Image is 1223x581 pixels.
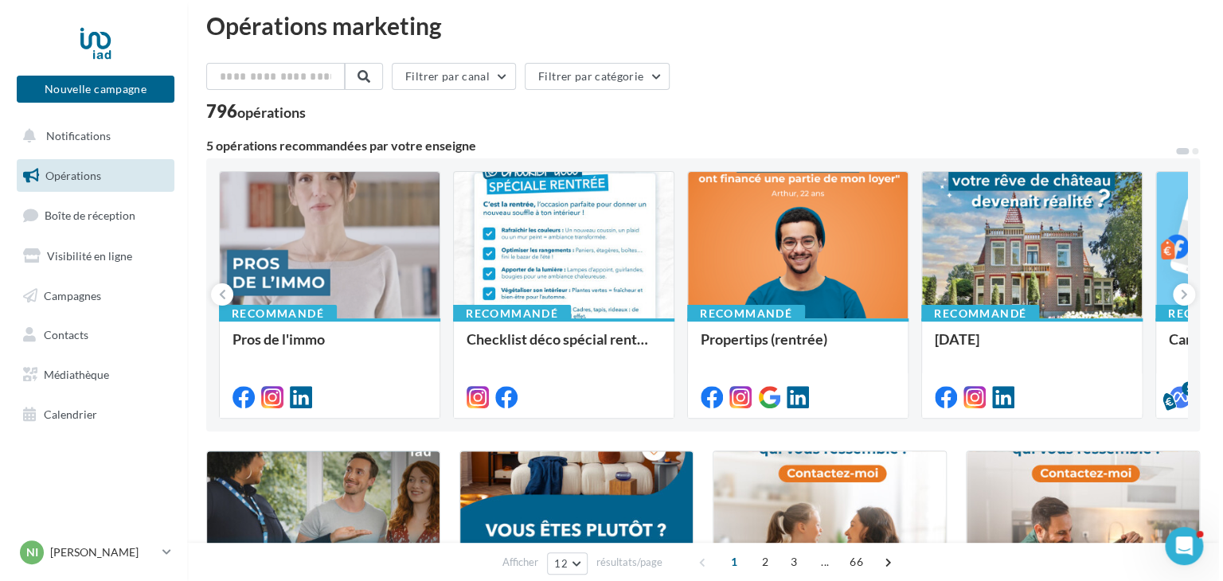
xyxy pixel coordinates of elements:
span: 66 [839,549,865,575]
div: Checklist déco spécial rentrée [463,331,657,363]
a: Campagnes [10,279,174,313]
a: Visibilité en ligne [10,240,174,273]
div: Recommandé [917,305,1035,322]
span: résultats/page [592,555,658,570]
span: NI [22,544,34,560]
a: Médiathèque [10,358,174,392]
div: opérations [233,105,302,119]
span: Calendrier [40,407,93,421]
div: Opérations marketing [202,14,1196,37]
span: Notifications [42,129,107,142]
button: 12 [543,552,584,575]
span: Contacts [40,328,84,341]
div: Recommandé [215,305,333,322]
span: ... [808,549,834,575]
span: Visibilité en ligne [43,249,128,263]
a: Boîte de réception [10,198,174,232]
span: Boîte de réception [41,209,131,222]
div: Recommandé [449,305,567,322]
a: Calendrier [10,398,174,431]
div: 5 opérations recommandées par votre enseigne [202,139,1170,152]
div: Pros de l'immo [229,331,423,363]
span: 3 [777,549,803,575]
span: 2 [748,549,774,575]
a: Opérations [10,159,174,193]
button: Nouvelle campagne [13,76,170,103]
div: [DATE] [931,331,1125,363]
span: Médiathèque [40,368,105,381]
button: Filtrer par canal [388,63,512,90]
a: Contacts [10,318,174,352]
div: Propertips (rentrée) [697,331,891,363]
a: NI [PERSON_NAME] [13,537,170,567]
span: Campagnes [40,288,97,302]
button: Filtrer par catégorie [521,63,666,90]
span: 12 [550,557,564,570]
span: Afficher [498,555,534,570]
div: 5 [1178,381,1192,396]
p: [PERSON_NAME] [46,544,152,560]
span: Opérations [41,169,97,182]
div: 796 [202,103,302,120]
iframe: Intercom live chat [1161,527,1199,565]
button: Notifications [10,119,167,153]
span: 1 [717,549,743,575]
div: Recommandé [683,305,801,322]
